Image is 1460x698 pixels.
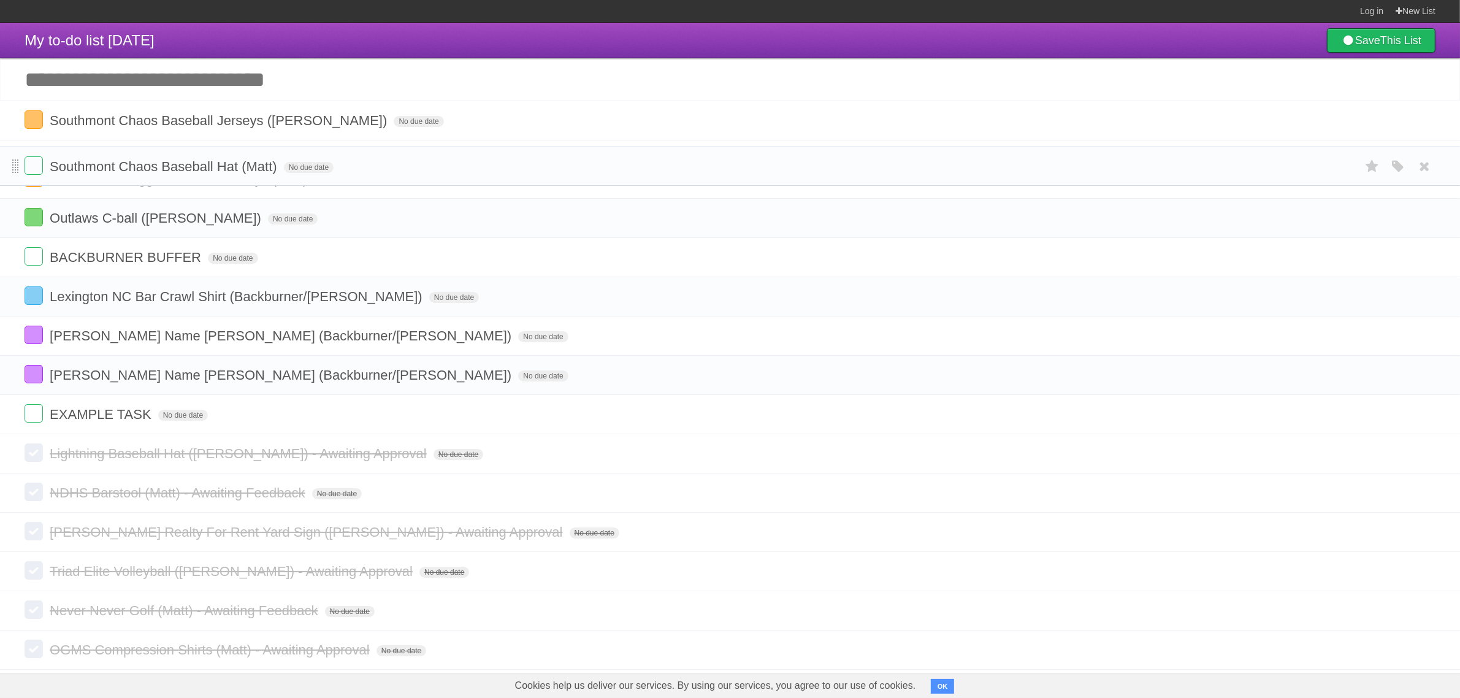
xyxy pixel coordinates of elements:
span: [PERSON_NAME] Name [PERSON_NAME] (Backburner/[PERSON_NAME]) [50,328,514,343]
span: [PERSON_NAME] Name [PERSON_NAME] (Backburner/[PERSON_NAME]) [50,367,514,383]
a: SaveThis List [1327,28,1435,53]
span: No due date [518,331,568,342]
span: No due date [284,162,334,173]
span: Lightning Baseball Hat ([PERSON_NAME]) - Awaiting Approval [50,446,430,461]
span: No due date [312,488,362,499]
span: Southmont Chaos Baseball Hat (Matt) [50,159,280,174]
label: Done [25,443,43,462]
label: Done [25,208,43,226]
span: No due date [434,449,483,460]
span: No due date [518,370,568,382]
label: Done [25,110,43,129]
span: No due date [429,292,479,303]
span: Lexington NC Bar Crawl Shirt (Backburner/[PERSON_NAME]) [50,289,426,304]
span: My to-do list [DATE] [25,32,155,48]
label: Done [25,561,43,580]
label: Done [25,640,43,658]
span: No due date [268,213,318,224]
span: No due date [325,606,375,617]
label: Done [25,326,43,344]
span: Triad Elite Volleyball ([PERSON_NAME]) - Awaiting Approval [50,564,416,579]
span: No due date [394,116,443,127]
label: Done [25,156,43,175]
span: NDHS Barstool (Matt) - Awaiting Feedback [50,485,308,500]
span: No due date [376,645,426,656]
span: BACKBURNER BUFFER [50,250,204,265]
label: Star task [1361,156,1384,177]
span: Never Never Golf (Matt) - Awaiting Feedback [50,603,321,618]
span: [PERSON_NAME] Realty For Rent Yard Sign ([PERSON_NAME]) - Awaiting Approval [50,524,565,540]
label: Done [25,365,43,383]
span: Southmont Chaos Baseball Jerseys ([PERSON_NAME]) [50,113,390,128]
label: Done [25,404,43,423]
label: Done [25,483,43,501]
span: No due date [419,567,469,578]
label: Done [25,600,43,619]
span: No due date [158,410,208,421]
span: No due date [208,253,258,264]
span: No due date [570,527,619,539]
span: Cookies help us deliver our services. By using our services, you agree to our use of cookies. [503,673,928,698]
span: OGMS Compression Shirts (Matt) - Awaiting Approval [50,642,373,658]
span: Outlaws C-ball ([PERSON_NAME]) [50,210,264,226]
label: Done [25,286,43,305]
button: OK [931,679,955,694]
span: EXAMPLE TASK [50,407,154,422]
label: Done [25,522,43,540]
label: Done [25,247,43,266]
b: This List [1380,34,1421,47]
